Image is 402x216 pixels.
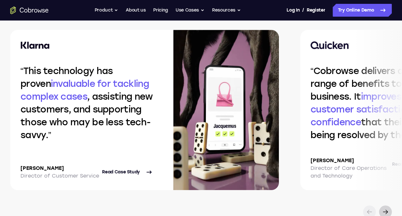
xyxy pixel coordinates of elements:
[102,164,153,180] a: Read Case Study
[20,172,99,180] p: Director of Customer Service
[20,164,99,172] p: [PERSON_NAME]
[287,4,299,17] a: Log In
[333,4,392,17] a: Try Online Demo
[10,6,49,14] a: Go to the home page
[176,4,204,17] button: Use Cases
[20,65,153,140] q: This technology has proven , assisting new customers, and supporting those who may be less tech-s...
[153,4,168,17] a: Pricing
[302,6,304,14] span: /
[173,30,279,190] img: Case study
[311,157,390,164] p: [PERSON_NAME]
[20,41,50,49] img: Klarna logo
[20,78,149,102] span: invaluable for tackling complex cases
[311,41,349,49] img: Quicken logo
[311,164,390,180] p: Director of Care Operations and Technology
[95,4,118,17] button: Product
[126,4,146,17] a: About us
[212,4,241,17] button: Resources
[307,4,325,17] a: Register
